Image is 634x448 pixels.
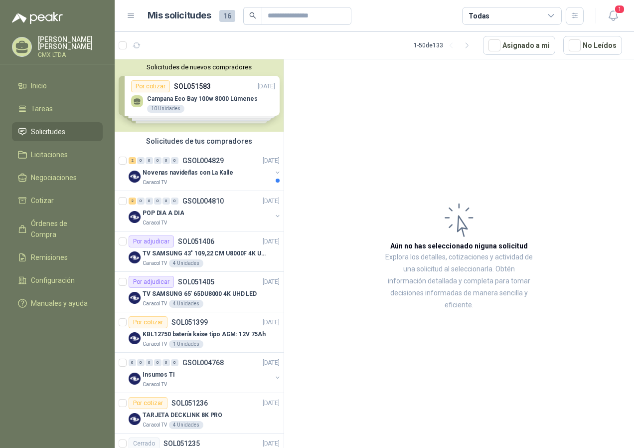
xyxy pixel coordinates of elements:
p: [DATE] [263,277,280,287]
a: Por cotizarSOL051236[DATE] Company LogoTARJETA DECKLINK 8K PROCaracol TV4 Unidades [115,393,284,434]
div: Todas [469,10,489,21]
p: GSOL004810 [182,198,224,205]
a: 2 0 0 0 0 0 GSOL004829[DATE] Company LogoNovenas navideñas con La KalleCaracol TV [129,155,282,187]
div: 2 [129,157,136,164]
div: 0 [171,157,178,164]
a: Negociaciones [12,168,103,187]
p: GSOL004829 [182,157,224,164]
div: 0 [162,359,170,366]
div: 2 [129,198,136,205]
div: 0 [171,198,178,205]
div: 1 - 50 de 133 [414,37,475,53]
p: GSOL004768 [182,359,224,366]
p: CMX LTDA [38,52,103,58]
span: Manuales y ayuda [31,298,88,309]
button: Asignado a mi [483,36,555,55]
p: SOL051236 [171,400,208,407]
img: Company Logo [129,292,141,304]
div: Por cotizar [129,316,167,328]
span: Inicio [31,80,47,91]
span: Cotizar [31,195,54,206]
a: Por adjudicarSOL051405[DATE] Company LogoTV SAMSUNG 65' 65DU8000 4K UHD LEDCaracol TV4 Unidades [115,272,284,312]
img: Company Logo [129,373,141,385]
h3: Aún no has seleccionado niguna solicitud [390,240,528,251]
div: 0 [129,359,136,366]
p: Caracol TV [143,219,167,227]
p: [DATE] [263,156,280,166]
a: Remisiones [12,248,103,267]
span: 16 [219,10,235,22]
p: Novenas navideñas con La Kalle [143,168,233,178]
div: 0 [154,157,161,164]
div: 0 [146,198,153,205]
p: Caracol TV [143,381,167,389]
button: 1 [604,7,622,25]
div: 0 [154,359,161,366]
div: 0 [162,198,170,205]
div: 4 Unidades [169,421,203,429]
p: Explora los detalles, cotizaciones y actividad de una solicitud al seleccionarla. Obtén informaci... [384,251,534,311]
p: TV SAMSUNG 65' 65DU8000 4K UHD LED [143,289,257,299]
img: Company Logo [129,211,141,223]
div: 4 Unidades [169,259,203,267]
p: [PERSON_NAME] [PERSON_NAME] [38,36,103,50]
p: Insumos TI [143,370,175,380]
div: Solicitudes de nuevos compradoresPor cotizarSOL051583[DATE] Campana Eco Bay 100w 8000 Lúmenes10 U... [115,59,284,132]
p: SOL051406 [178,238,214,245]
img: Company Logo [129,171,141,183]
span: Negociaciones [31,172,77,183]
img: Company Logo [129,413,141,425]
a: 0 0 0 0 0 0 GSOL004768[DATE] Company LogoInsumos TICaracol TV [129,357,282,389]
p: KBL12750 batería kaise tipo AGM: 12V 75Ah [143,330,266,339]
button: No Leídos [563,36,622,55]
div: Por adjudicar [129,235,174,247]
div: 0 [137,157,145,164]
p: TARJETA DECKLINK 8K PRO [143,411,222,420]
span: Tareas [31,103,53,114]
div: 0 [137,198,145,205]
p: SOL051235 [163,440,200,447]
p: Caracol TV [143,179,167,187]
p: [DATE] [263,237,280,246]
a: Cotizar [12,191,103,210]
h1: Mis solicitudes [148,8,211,23]
span: Remisiones [31,252,68,263]
p: Caracol TV [143,421,167,429]
span: Licitaciones [31,149,68,160]
div: 0 [171,359,178,366]
div: 0 [137,359,145,366]
a: Por cotizarSOL051399[DATE] Company LogoKBL12750 batería kaise tipo AGM: 12V 75AhCaracol TV1 Unidades [115,312,284,353]
p: SOL051405 [178,278,214,285]
p: Caracol TV [143,259,167,267]
p: [DATE] [263,358,280,368]
p: [DATE] [263,399,280,408]
a: Solicitudes [12,122,103,141]
p: SOL051399 [171,319,208,326]
div: Por adjudicar [129,276,174,288]
a: Órdenes de Compra [12,214,103,244]
div: 0 [146,359,153,366]
p: [DATE] [263,318,280,327]
span: Configuración [31,275,75,286]
div: Solicitudes de tus compradores [115,132,284,151]
span: search [249,12,256,19]
div: Por cotizar [129,397,167,409]
img: Company Logo [129,251,141,263]
button: Solicitudes de nuevos compradores [119,63,280,71]
div: 0 [146,157,153,164]
p: [DATE] [263,197,280,206]
a: Por adjudicarSOL051406[DATE] Company LogoTV SAMSUNG 43" 109,22 CM U8000F 4K UHDCaracol TV4 Unidades [115,231,284,272]
a: Configuración [12,271,103,290]
a: 2 0 0 0 0 0 GSOL004810[DATE] Company LogoPOP DIA A DIACaracol TV [129,195,282,227]
div: 0 [154,198,161,205]
span: 1 [614,4,625,14]
a: Inicio [12,76,103,95]
a: Manuales y ayuda [12,294,103,313]
img: Logo peakr [12,12,63,24]
p: Caracol TV [143,300,167,308]
p: Caracol TV [143,340,167,348]
a: Tareas [12,99,103,118]
div: 0 [162,157,170,164]
p: TV SAMSUNG 43" 109,22 CM U8000F 4K UHD [143,249,267,258]
p: POP DIA A DIA [143,209,184,218]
